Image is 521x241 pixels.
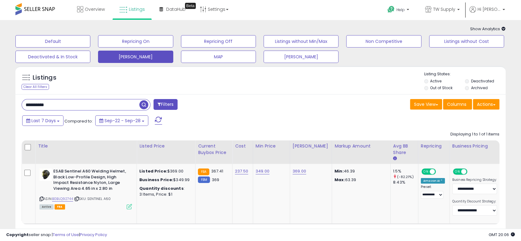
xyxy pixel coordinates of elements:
[15,51,90,63] button: Deactivated & In Stock
[410,99,442,110] button: Save View
[396,7,405,12] span: Help
[139,168,167,174] b: Listed Price:
[64,118,93,124] span: Compared to:
[52,196,73,202] a: B0BLQ92744
[293,143,329,149] div: [PERSON_NAME]
[33,73,56,82] h5: Listings
[22,115,64,126] button: Last 7 Days
[264,51,338,63] button: [PERSON_NAME]
[22,84,49,90] div: Clear All Filters
[429,35,504,48] button: Listings without Cost
[334,143,388,149] div: Markup Amount
[139,177,173,183] b: Business Price:
[139,192,191,197] div: 3 Items, Price: $1
[166,6,186,12] span: DataHub
[421,185,445,199] div: Preset:
[198,177,210,183] small: FBM
[430,85,453,90] label: Out of Stock
[393,143,416,156] div: Avg BB Share
[181,35,256,48] button: Repricing Off
[393,168,418,174] div: 1.5%
[181,51,256,63] button: MAP
[55,204,65,210] span: FBA
[443,99,472,110] button: Columns
[139,186,191,191] div: :
[470,26,506,32] span: Show Analytics
[129,6,145,12] span: Listings
[15,35,90,48] button: Default
[264,35,338,48] button: Listings without Min/Max
[235,168,248,174] a: 237.50
[80,232,107,238] a: Privacy Policy
[393,156,397,161] small: Avg BB Share.
[235,143,250,149] div: Cost
[6,232,107,238] div: seller snap | |
[105,118,141,124] span: Sep-22 - Sep-28
[38,143,134,149] div: Title
[85,6,105,12] span: Overview
[198,143,230,156] div: Current Buybox Price
[74,196,111,201] span: | SKU: SENTINEL A60
[383,1,415,20] a: Help
[489,232,515,238] span: 2025-10-6 20:06 GMT
[346,35,421,48] button: Non Competitive
[433,6,455,12] span: TW Supply
[397,174,413,179] small: (-82.21%)
[211,168,223,174] span: 367.41
[334,177,345,183] strong: Max:
[139,177,191,183] div: $349.99
[473,99,499,110] button: Actions
[39,168,52,181] img: 31cnprRuthL._SL40_.jpg
[466,169,476,174] span: OFF
[478,6,501,12] span: Hi [PERSON_NAME]
[98,35,173,48] button: Repricing On
[452,143,515,149] div: Business Pricing
[154,99,178,110] button: Filters
[95,115,148,126] button: Sep-22 - Sep-28
[6,232,29,238] strong: Copyright
[393,180,418,185] div: 8.43%
[452,199,497,204] label: Quantity Discount Strategy:
[198,168,209,175] small: FBA
[334,168,386,174] p: 46.39
[471,78,494,84] label: Deactivated
[53,232,79,238] a: Terms of Use
[452,178,497,182] label: Business Repricing Strategy:
[334,177,386,183] p: 63.39
[424,71,506,77] p: Listing States:
[293,168,306,174] a: 369.00
[139,185,184,191] b: Quantity discounts
[422,169,430,174] span: ON
[139,143,193,149] div: Listed Price
[435,169,445,174] span: OFF
[334,168,344,174] strong: Min:
[421,178,445,184] div: Amazon AI *
[31,118,56,124] span: Last 7 Days
[430,78,441,84] label: Active
[447,101,466,107] span: Columns
[39,204,54,210] span: All listings currently available for purchase on Amazon
[421,143,447,149] div: Repricing
[39,168,132,209] div: ASIN:
[256,143,287,149] div: Min Price
[453,169,461,174] span: ON
[450,131,499,137] div: Displaying 1 to 1 of 1 items
[139,168,191,174] div: $369.00
[211,177,219,183] span: 369
[387,6,395,13] i: Get Help
[53,168,128,193] b: ESAB Sentinel A60 Welding Helmet, Black Low-Profile Design, High Impact Resistance Nylon, Large V...
[470,6,505,20] a: Hi [PERSON_NAME]
[185,3,196,9] div: Tooltip anchor
[98,51,173,63] button: [PERSON_NAME]
[256,168,269,174] a: 349.00
[471,85,488,90] label: Archived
